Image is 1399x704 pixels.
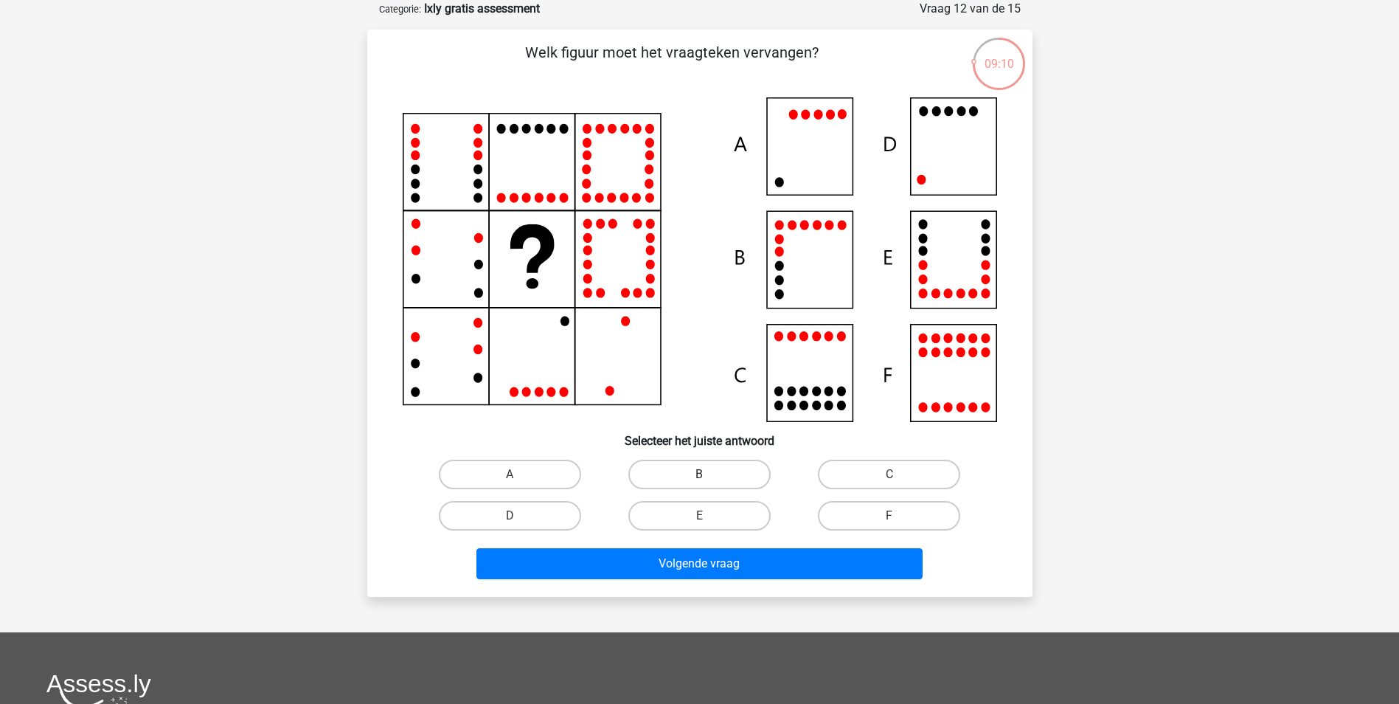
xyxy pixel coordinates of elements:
[439,501,581,531] label: D
[439,460,581,489] label: A
[818,501,960,531] label: F
[379,4,421,15] small: Categorie:
[391,41,954,86] p: Welk figuur moet het vraagteken vervangen?
[628,460,771,489] label: B
[476,548,923,579] button: Volgende vraag
[391,422,1009,448] h6: Selecteer het juiste antwoord
[424,1,540,15] strong: Ixly gratis assessment
[971,36,1027,73] div: 09:10
[628,501,771,531] label: E
[818,460,960,489] label: C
